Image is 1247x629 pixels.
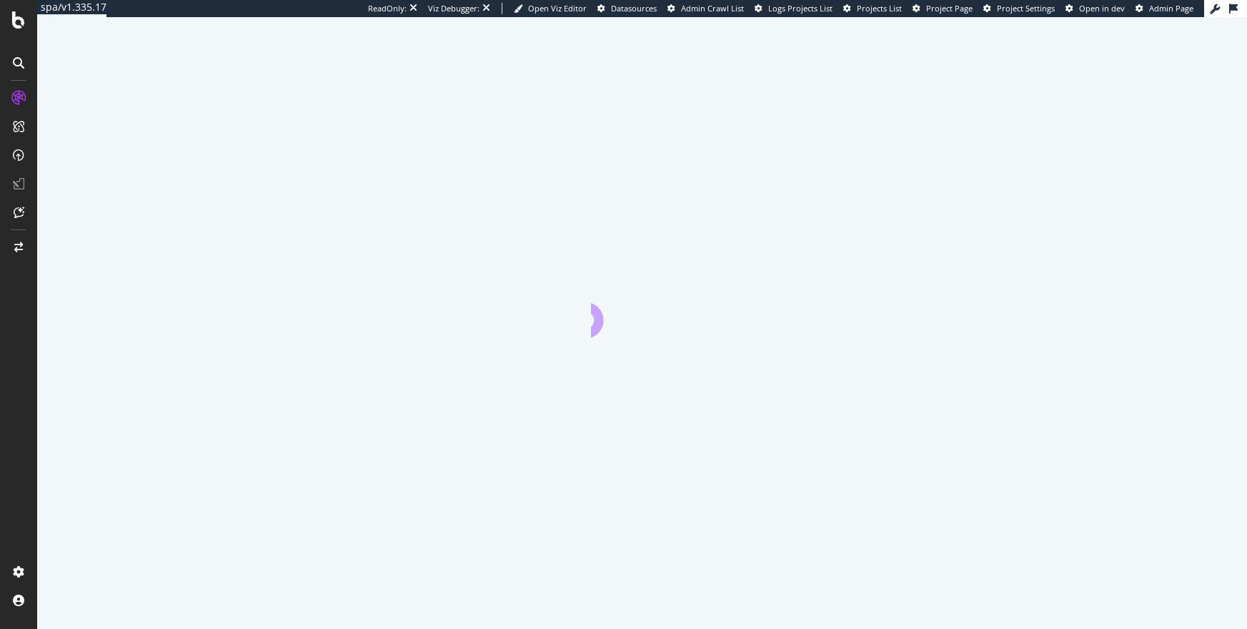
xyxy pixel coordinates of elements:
[591,286,694,337] div: animation
[983,3,1055,14] a: Project Settings
[611,3,657,14] span: Datasources
[528,3,587,14] span: Open Viz Editor
[857,3,902,14] span: Projects List
[913,3,973,14] a: Project Page
[768,3,833,14] span: Logs Projects List
[514,3,587,14] a: Open Viz Editor
[681,3,744,14] span: Admin Crawl List
[1079,3,1125,14] span: Open in dev
[1065,3,1125,14] a: Open in dev
[428,3,480,14] div: Viz Debugger:
[368,3,407,14] div: ReadOnly:
[843,3,902,14] a: Projects List
[597,3,657,14] a: Datasources
[997,3,1055,14] span: Project Settings
[1136,3,1193,14] a: Admin Page
[667,3,744,14] a: Admin Crawl List
[926,3,973,14] span: Project Page
[755,3,833,14] a: Logs Projects List
[1149,3,1193,14] span: Admin Page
